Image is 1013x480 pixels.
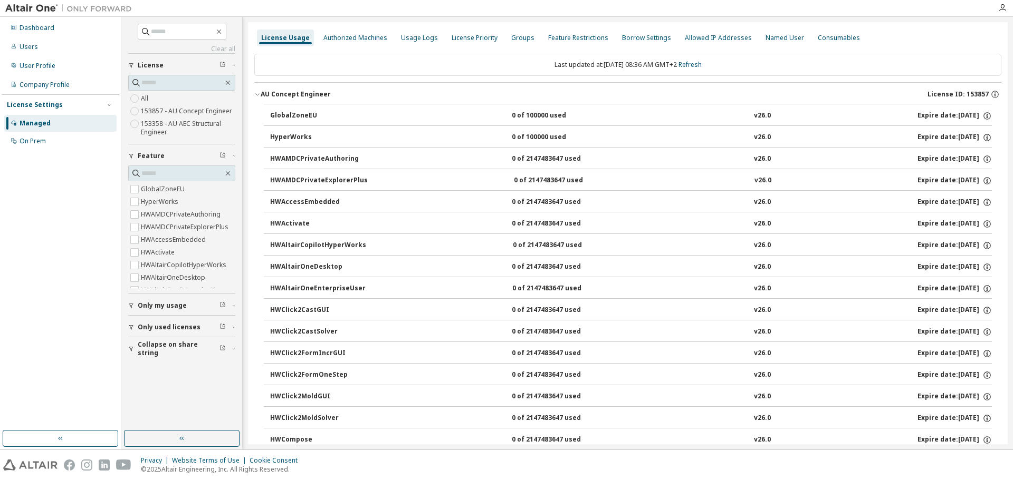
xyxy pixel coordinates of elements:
div: 0 of 2147483647 used [512,349,607,358]
button: GlobalZoneEU0 of 100000 usedv26.0Expire date:[DATE] [270,104,992,128]
div: Expire date: [DATE] [918,133,992,142]
span: Clear filter [219,345,226,353]
div: 0 of 100000 used [512,133,607,142]
div: User Profile [20,62,55,70]
button: AU Concept EngineerLicense ID: 153857 [254,83,1001,106]
div: 0 of 2147483647 used [514,176,609,185]
div: v26.0 [754,133,771,142]
div: GlobalZoneEU [270,111,365,121]
div: AU Concept Engineer [261,90,331,99]
button: HWAMDCPrivateExplorerPlus0 of 2147483647 usedv26.0Expire date:[DATE] [270,169,992,192]
span: Feature [138,152,165,160]
span: Clear filter [219,323,226,331]
button: HWCompose0 of 2147483647 usedv26.0Expire date:[DATE] [270,428,992,452]
button: HWClick2MoldSolver0 of 2147483647 usedv26.0Expire date:[DATE] [270,407,992,430]
div: License Settings [7,101,63,109]
div: Expire date: [DATE] [918,154,992,164]
div: HyperWorks [270,133,365,142]
button: Feature [128,144,235,168]
div: Feature Restrictions [548,34,608,42]
div: Cookie Consent [250,456,304,465]
div: 0 of 2147483647 used [512,154,607,164]
div: 0 of 2147483647 used [512,414,607,423]
span: License ID: 153857 [928,90,989,99]
label: HWAMDCPrivateExplorerPlus [141,221,231,233]
div: 0 of 2147483647 used [513,241,608,250]
div: v26.0 [754,198,771,207]
button: HWAccessEmbedded0 of 2147483647 usedv26.0Expire date:[DATE] [270,191,992,214]
div: Managed [20,119,51,128]
div: Expire date: [DATE] [918,219,992,229]
div: Expire date: [DATE] [918,241,992,250]
div: Website Terms of Use [172,456,250,465]
button: Only used licenses [128,316,235,339]
div: HWClick2CastGUI [270,306,365,315]
button: Only my usage [128,294,235,317]
div: HWClick2FormIncrGUI [270,349,365,358]
button: HyperWorks0 of 100000 usedv26.0Expire date:[DATE] [270,126,992,149]
img: instagram.svg [81,459,92,471]
div: 0 of 2147483647 used [512,306,607,315]
div: 0 of 100000 used [512,111,607,121]
label: HWActivate [141,246,177,259]
div: v26.0 [754,262,771,272]
div: Privacy [141,456,172,465]
div: HWCompose [270,435,365,445]
div: 0 of 2147483647 used [512,370,607,380]
span: License [138,61,164,70]
div: HWClick2FormOneStep [270,370,365,380]
div: Allowed IP Addresses [685,34,752,42]
label: 153358 - AU AEC Structural Engineer [141,117,235,139]
div: HWAltairCopilotHyperWorks [270,241,366,250]
div: Authorized Machines [323,34,387,42]
label: All [141,92,150,105]
button: HWAMDCPrivateAuthoring0 of 2147483647 usedv26.0Expire date:[DATE] [270,148,992,171]
div: HWClick2CastSolver [270,327,365,337]
button: License [128,54,235,77]
div: 0 of 2147483647 used [512,392,607,401]
div: License Priority [452,34,498,42]
div: Expire date: [DATE] [918,198,992,207]
label: HWAltairOneDesktop [141,271,207,284]
div: Company Profile [20,81,70,89]
label: HyperWorks [141,195,180,208]
a: Clear all [128,45,235,53]
button: HWAltairCopilotHyperWorks0 of 2147483647 usedv26.0Expire date:[DATE] [270,234,992,257]
div: 0 of 2147483647 used [512,284,607,293]
span: Only my usage [138,301,187,310]
span: Clear filter [219,61,226,70]
a: Refresh [678,60,702,69]
div: 0 of 2147483647 used [512,219,607,229]
div: Users [20,43,38,51]
div: Expire date: [DATE] [918,284,992,293]
div: Expire date: [DATE] [918,306,992,315]
div: HWAMDCPrivateExplorerPlus [270,176,368,185]
div: Usage Logs [401,34,438,42]
div: HWAltairOneDesktop [270,262,365,272]
div: HWAMDCPrivateAuthoring [270,154,365,164]
button: HWClick2FormOneStep0 of 2147483647 usedv26.0Expire date:[DATE] [270,364,992,387]
div: v26.0 [754,392,771,401]
button: Collapse on share string [128,337,235,360]
div: 0 of 2147483647 used [512,327,607,337]
button: HWClick2FormIncrGUI0 of 2147483647 usedv26.0Expire date:[DATE] [270,342,992,365]
label: 153857 - AU Concept Engineer [141,105,234,117]
label: HWAltairOneEnterpriseUser [141,284,227,297]
button: HWClick2CastSolver0 of 2147483647 usedv26.0Expire date:[DATE] [270,320,992,344]
label: GlobalZoneEU [141,183,187,195]
div: 0 of 2147483647 used [512,198,607,207]
span: Only used licenses [138,323,200,331]
img: altair_logo.svg [3,459,58,471]
div: Groups [511,34,534,42]
button: HWAltairOneEnterpriseUser0 of 2147483647 usedv26.0Expire date:[DATE] [270,277,992,300]
div: Expire date: [DATE] [918,414,992,423]
div: Last updated at: [DATE] 08:36 AM GMT+2 [254,54,1001,76]
div: HWAccessEmbedded [270,198,365,207]
div: Expire date: [DATE] [918,111,992,121]
img: Altair One [5,3,137,14]
div: HWActivate [270,219,365,229]
div: Expire date: [DATE] [918,370,992,380]
div: v26.0 [754,219,771,229]
button: HWClick2CastGUI0 of 2147483647 usedv26.0Expire date:[DATE] [270,299,992,322]
div: v26.0 [754,176,771,185]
